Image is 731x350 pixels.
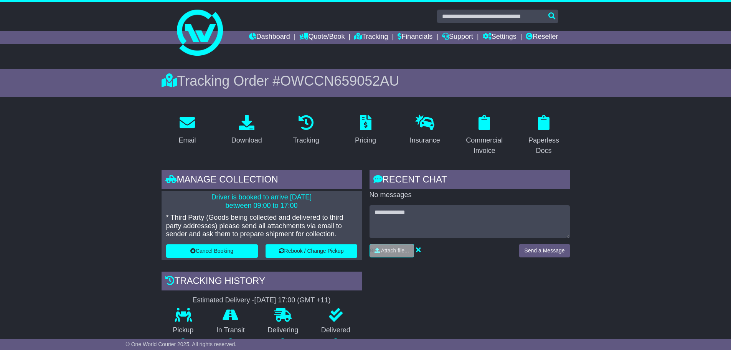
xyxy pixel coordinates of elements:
[162,170,362,191] div: Manage collection
[310,326,362,335] p: Delivered
[166,193,357,210] p: Driver is booked to arrive [DATE] between 09:00 to 17:00
[293,135,319,146] div: Tracking
[166,244,258,258] button: Cancel Booking
[464,135,505,156] div: Commercial Invoice
[166,214,357,239] p: * Third Party (Goods being collected and delivered to third party addresses) please send all atta...
[288,112,324,148] a: Tracking
[398,31,432,44] a: Financials
[205,326,256,335] p: In Transit
[442,31,473,44] a: Support
[178,135,196,146] div: Email
[354,31,388,44] a: Tracking
[126,341,237,347] span: © One World Courier 2025. All rights reserved.
[299,31,345,44] a: Quote/Book
[370,191,570,199] p: No messages
[355,135,376,146] div: Pricing
[173,112,201,148] a: Email
[231,135,262,146] div: Download
[519,244,569,257] button: Send a Message
[162,326,205,335] p: Pickup
[410,135,440,146] div: Insurance
[254,296,331,305] div: [DATE] 17:00 (GMT +11)
[350,112,381,148] a: Pricing
[518,112,570,159] a: Paperless Docs
[162,272,362,292] div: Tracking history
[162,296,362,305] div: Estimated Delivery -
[370,170,570,191] div: RECENT CHAT
[280,73,399,89] span: OWCCN659052AU
[249,31,290,44] a: Dashboard
[256,326,310,335] p: Delivering
[405,112,445,148] a: Insurance
[162,73,570,89] div: Tracking Order #
[526,31,558,44] a: Reseller
[483,31,516,44] a: Settings
[266,244,357,258] button: Rebook / Change Pickup
[459,112,510,159] a: Commercial Invoice
[523,135,565,156] div: Paperless Docs
[226,112,267,148] a: Download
